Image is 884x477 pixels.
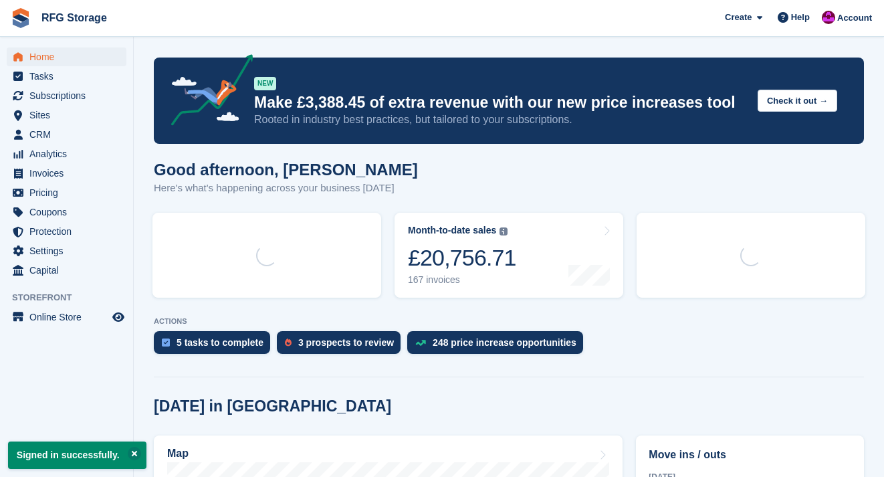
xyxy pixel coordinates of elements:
[395,213,623,298] a: Month-to-date sales £20,756.71 167 invoices
[29,242,110,260] span: Settings
[254,77,276,90] div: NEW
[29,164,110,183] span: Invoices
[7,203,126,221] a: menu
[154,331,277,361] a: 5 tasks to complete
[29,47,110,66] span: Home
[154,317,864,326] p: ACTIONS
[154,161,418,179] h1: Good afternoon, [PERSON_NAME]
[7,222,126,241] a: menu
[7,67,126,86] a: menu
[408,244,516,272] div: £20,756.71
[407,331,590,361] a: 248 price increase opportunities
[8,442,146,469] p: Signed in successfully.
[500,227,508,235] img: icon-info-grey-7440780725fd019a000dd9b08b2336e03edf1995a4989e88bcd33f0948082b44.svg
[7,242,126,260] a: menu
[177,337,263,348] div: 5 tasks to complete
[29,308,110,326] span: Online Store
[29,106,110,124] span: Sites
[7,47,126,66] a: menu
[29,203,110,221] span: Coupons
[408,274,516,286] div: 167 invoices
[7,261,126,280] a: menu
[11,8,31,28] img: stora-icon-8386f47178a22dfd0bd8f6a31ec36ba5ce8667c1dd55bd0f319d3a0aa187defe.svg
[29,86,110,105] span: Subscriptions
[29,145,110,163] span: Analytics
[415,340,426,346] img: price_increase_opportunities-93ffe204e8149a01c8c9dc8f82e8f89637d9d84a8eef4429ea346261dce0b2c0.svg
[162,339,170,347] img: task-75834270c22a3079a89374b754ae025e5fb1db73e45f91037f5363f120a921f8.svg
[433,337,576,348] div: 248 price increase opportunities
[167,448,189,460] h2: Map
[837,11,872,25] span: Account
[29,67,110,86] span: Tasks
[254,93,747,112] p: Make £3,388.45 of extra revenue with our new price increases tool
[12,291,133,304] span: Storefront
[154,181,418,196] p: Here's what's happening across your business [DATE]
[822,11,835,24] img: Russell Grieve
[285,339,292,347] img: prospect-51fa495bee0391a8d652442698ab0144808aea92771e9ea1ae160a38d050c398.svg
[29,183,110,202] span: Pricing
[7,183,126,202] a: menu
[7,308,126,326] a: menu
[758,90,837,112] button: Check it out →
[649,447,851,463] h2: Move ins / outs
[7,125,126,144] a: menu
[29,125,110,144] span: CRM
[160,54,253,130] img: price-adjustments-announcement-icon-8257ccfd72463d97f412b2fc003d46551f7dbcb40ab6d574587a9cd5c0d94...
[277,331,407,361] a: 3 prospects to review
[791,11,810,24] span: Help
[29,261,110,280] span: Capital
[36,7,112,29] a: RFG Storage
[254,112,747,127] p: Rooted in industry best practices, but tailored to your subscriptions.
[725,11,752,24] span: Create
[7,86,126,105] a: menu
[110,309,126,325] a: Preview store
[154,397,391,415] h2: [DATE] in [GEOGRAPHIC_DATA]
[29,222,110,241] span: Protection
[408,225,496,236] div: Month-to-date sales
[7,145,126,163] a: menu
[7,106,126,124] a: menu
[7,164,126,183] a: menu
[298,337,394,348] div: 3 prospects to review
